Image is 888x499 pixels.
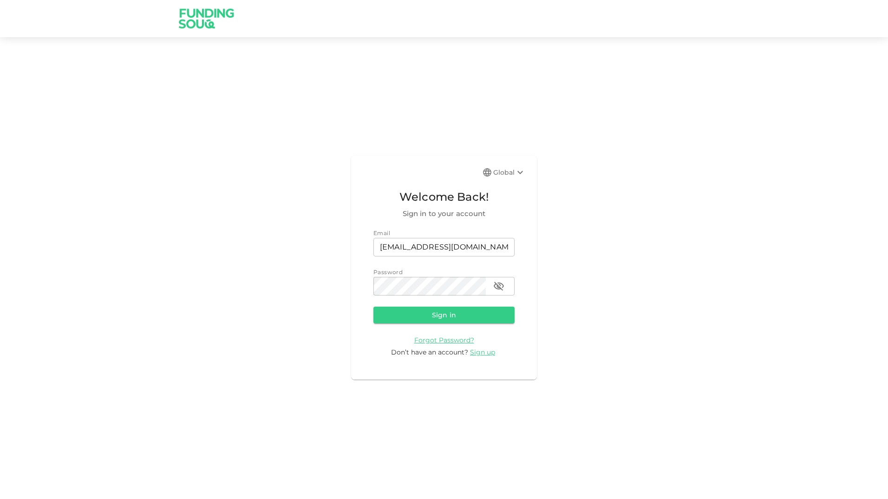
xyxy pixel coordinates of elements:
[373,188,515,206] span: Welcome Back!
[373,269,403,276] span: Password
[373,307,515,323] button: Sign in
[373,238,515,256] input: email
[373,277,486,295] input: password
[391,348,468,356] span: Don’t have an account?
[493,167,526,178] div: Global
[373,208,515,219] span: Sign in to your account
[414,336,474,344] span: Forgot Password?
[470,348,495,356] span: Sign up
[373,230,390,236] span: Email
[414,335,474,344] a: Forgot Password?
